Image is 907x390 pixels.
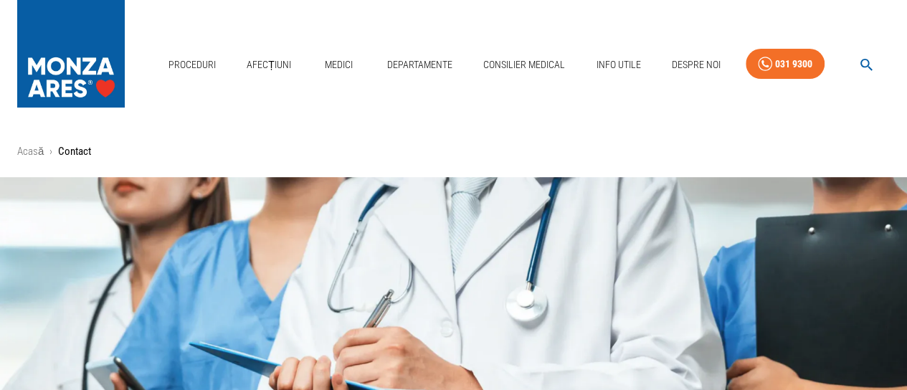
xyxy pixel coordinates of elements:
a: Acasă [17,145,44,158]
div: 031 9300 [775,55,812,73]
a: Departamente [381,50,458,80]
a: Consilier Medical [478,50,571,80]
a: 031 9300 [746,49,825,80]
a: Info Utile [590,50,646,80]
li: › [49,143,52,160]
a: Medici [316,50,362,80]
a: Proceduri [163,50,222,80]
p: Contact [58,143,91,160]
a: Despre Noi [666,50,726,80]
nav: breadcrumb [17,143,890,160]
a: Afecțiuni [241,50,297,80]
